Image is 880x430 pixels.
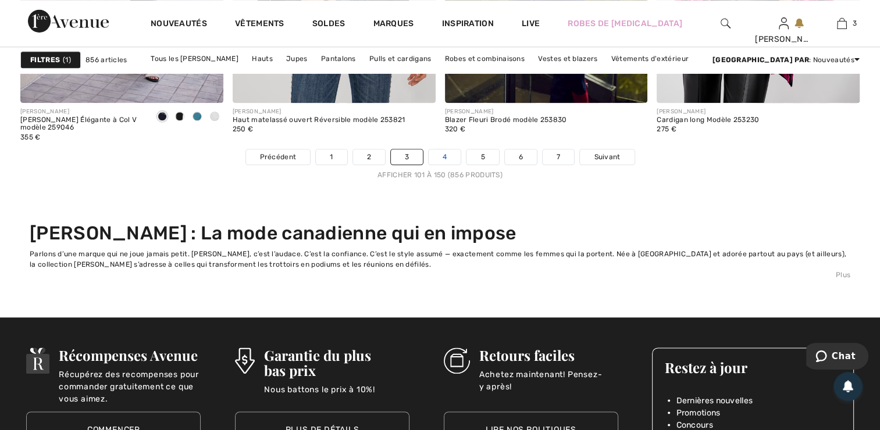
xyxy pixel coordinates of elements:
[505,149,537,164] a: 6
[59,347,201,363] h3: Récompenses Avenue
[664,360,841,375] h3: Restez à jour
[246,51,279,66] a: Hauts
[154,107,171,127] div: Midnight
[429,149,461,164] a: 4
[532,51,603,66] a: Vestes et blazers
[439,51,530,66] a: Robes et combinaisons
[466,149,498,164] a: 5
[522,17,540,30] a: Live
[721,16,731,30] img: recherche
[151,19,207,31] a: Nouveautés
[837,16,847,30] img: Mon panier
[30,249,850,270] div: Parlons d’une marque qui ne joue jamais petit. [PERSON_NAME], c’est l’audace. C’est la confiance....
[594,152,620,162] span: Suivant
[233,116,405,124] div: Haut matelassé ouvert Réversible modèle 253821
[233,107,405,116] div: [PERSON_NAME]
[353,149,385,164] a: 2
[444,347,470,374] img: Retours faciles
[364,51,437,66] a: Pulls et cardigans
[445,125,466,133] span: 320 €
[280,51,313,66] a: Jupes
[233,125,254,133] span: 250 €
[235,347,255,374] img: Garantie du plus bas prix
[568,17,682,30] a: Robes de [MEDICAL_DATA]
[264,384,409,407] p: Nous battons le prix à 10%!
[445,107,567,116] div: [PERSON_NAME]
[712,55,860,65] div: : Nouveautés
[605,51,694,66] a: Vêtements d'extérieur
[543,149,574,164] a: 7
[206,107,223,127] div: Vanilla
[20,149,860,180] nav: Page navigation
[779,16,789,30] img: Mes infos
[145,51,244,66] a: Tous les [PERSON_NAME]
[312,19,345,31] a: Soldes
[676,407,720,419] span: Promotions
[30,55,60,65] strong: Filtres
[779,17,789,28] a: Se connecter
[260,152,297,162] span: Précédent
[30,222,850,244] h2: [PERSON_NAME] : La mode canadienne qui en impose
[235,19,284,31] a: Vêtements
[20,133,41,141] span: 355 €
[246,149,311,164] a: Précédent
[26,347,49,374] img: Récompenses Avenue
[755,33,812,45] div: [PERSON_NAME]
[20,170,860,180] div: Afficher 101 à 150 (856 produits)
[171,107,188,127] div: Black
[391,149,423,164] a: 3
[85,55,127,65] span: 856 articles
[657,116,759,124] div: Cardigan long Modèle 253230
[813,16,870,30] a: 3
[442,19,494,31] span: Inspiration
[853,18,857,28] span: 3
[59,368,201,392] p: Récupérez des recompenses pour commander gratuitement ce que vous aimez.
[580,149,634,164] a: Suivant
[315,51,362,66] a: Pantalons
[676,395,753,407] span: Dernières nouvelles
[479,347,618,363] h3: Retours faciles
[657,107,759,116] div: [PERSON_NAME]
[373,19,414,31] a: Marques
[657,125,676,133] span: 275 €
[264,347,409,378] h3: Garantie du plus bas prix
[479,368,618,392] p: Achetez maintenant! Pensez-y après!
[63,55,71,65] span: 1
[20,116,144,132] div: [PERSON_NAME] Élégante à Col V modèle 259046
[316,149,347,164] a: 1
[712,56,809,64] strong: [GEOGRAPHIC_DATA] par
[30,270,850,280] div: Plus
[445,116,567,124] div: Blazer Fleuri Brodé modèle 253830
[806,343,868,372] iframe: Ouvre un widget dans lequel vous pouvez chatter avec l’un de nos agents
[28,9,109,33] img: 1ère Avenue
[188,107,206,127] div: Dark Teal
[20,107,144,116] div: [PERSON_NAME]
